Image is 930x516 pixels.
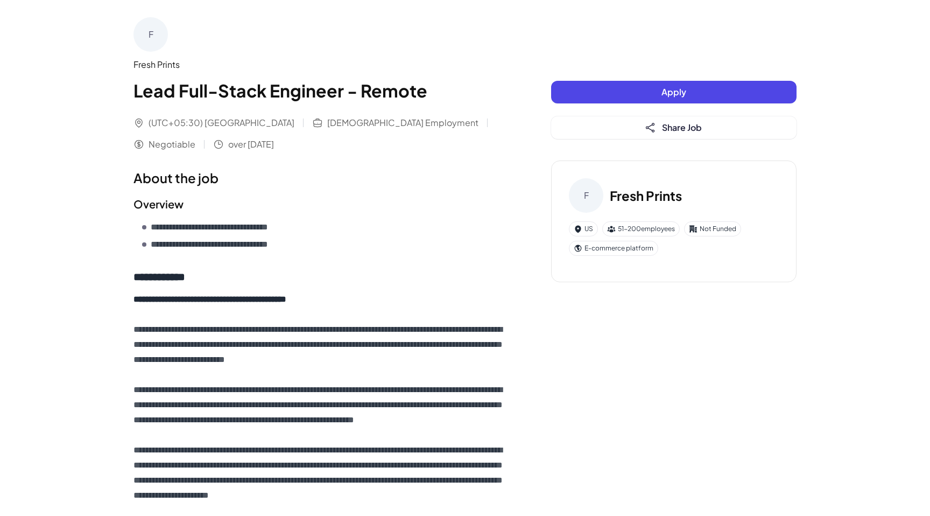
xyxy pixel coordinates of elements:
[569,178,603,213] div: F
[662,122,702,133] span: Share Job
[684,221,741,236] div: Not Funded
[133,168,508,187] h1: About the job
[327,116,478,129] span: [DEMOGRAPHIC_DATA] Employment
[610,186,682,205] h3: Fresh Prints
[149,116,294,129] span: (UTC+05:30) [GEOGRAPHIC_DATA]
[149,138,195,151] span: Negotiable
[602,221,680,236] div: 51-200 employees
[133,17,168,52] div: F
[551,81,797,103] button: Apply
[551,116,797,139] button: Share Job
[661,86,686,97] span: Apply
[569,241,658,256] div: E-commerce platform
[569,221,598,236] div: US
[133,78,508,103] h1: Lead Full-Stack Engineer - Remote
[133,58,508,71] div: Fresh Prints
[133,196,508,212] h2: Overview
[228,138,274,151] span: over [DATE]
